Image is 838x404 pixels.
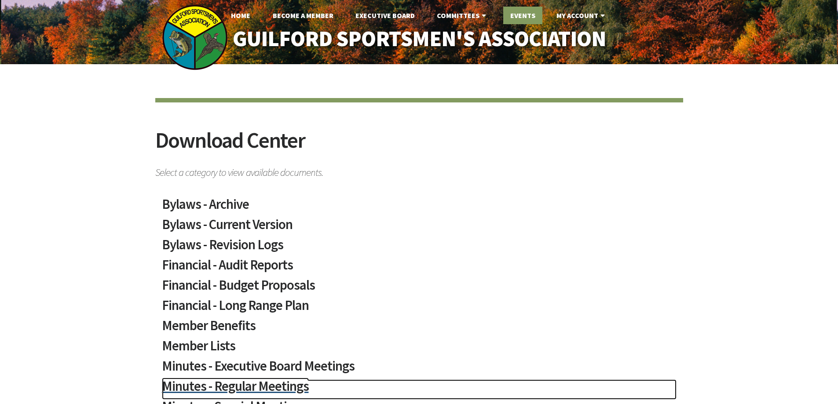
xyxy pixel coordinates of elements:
[162,379,677,400] a: Minutes - Regular Meetings
[162,238,677,258] a: Bylaws - Revision Logs
[266,7,340,24] a: Become A Member
[155,162,683,178] span: Select a category to view available documents.
[162,218,677,238] a: Bylaws - Current Version
[162,4,228,70] img: logo_sm.png
[162,359,677,379] a: Minutes - Executive Board Meetings
[162,278,677,298] a: Financial - Budget Proposals
[503,7,542,24] a: Events
[430,7,495,24] a: Committees
[162,319,677,339] a: Member Benefits
[162,339,677,359] a: Member Lists
[224,7,257,24] a: Home
[214,20,624,58] a: Guilford Sportsmen's Association
[162,258,677,278] a: Financial - Audit Reports
[348,7,422,24] a: Executive Board
[155,129,683,162] h2: Download Center
[162,298,677,319] a: Financial - Long Range Plan
[162,197,677,218] a: Bylaws - Archive
[549,7,614,24] a: My Account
